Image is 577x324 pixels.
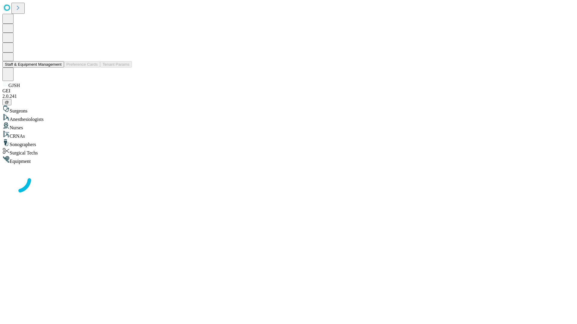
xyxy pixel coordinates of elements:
[2,88,575,94] div: GEI
[5,100,9,104] span: @
[2,147,575,156] div: Surgical Techs
[2,99,11,105] button: @
[2,130,575,139] div: CRNAs
[2,139,575,147] div: Sonographers
[2,122,575,130] div: Nurses
[2,105,575,114] div: Surgeons
[64,61,100,67] button: Preference Cards
[8,83,20,88] span: GJSH
[2,94,575,99] div: 2.0.241
[2,61,64,67] button: Staff & Equipment Management
[100,61,132,67] button: Tenant Params
[2,114,575,122] div: Anesthesiologists
[2,156,575,164] div: Equipment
